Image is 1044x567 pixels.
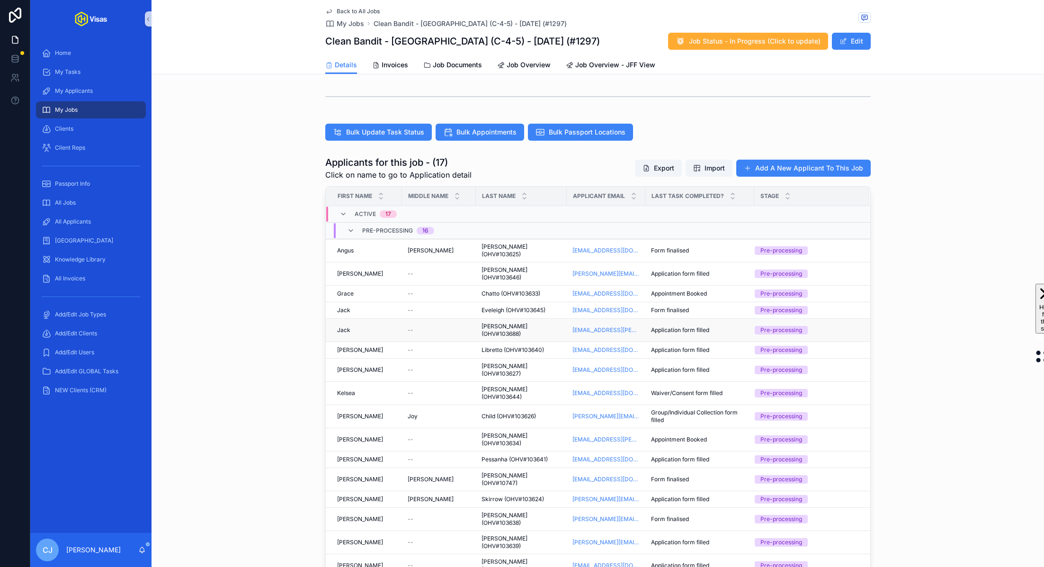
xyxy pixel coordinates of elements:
span: First Name [338,192,372,200]
a: -- [408,306,470,314]
a: Libretto (OHV#103640) [482,346,561,354]
a: Application form filled [651,539,749,546]
span: Knowledge Library [55,256,106,263]
a: Application form filled [651,270,749,278]
span: All Jobs [55,199,76,207]
span: [PERSON_NAME] (OHV#103627) [482,362,561,378]
span: Active [355,210,376,218]
a: [PERSON_NAME][EMAIL_ADDRESS][DOMAIN_NAME] [572,270,640,278]
span: -- [408,270,413,278]
span: Grace [337,290,354,297]
a: [PERSON_NAME] [337,346,396,354]
span: Application form filled [651,366,709,374]
span: [PERSON_NAME] (OHV#103639) [482,535,561,550]
a: Add/Edit GLOBAL Tasks [36,363,146,380]
a: [EMAIL_ADDRESS][DOMAIN_NAME] [572,306,640,314]
a: All Invoices [36,270,146,287]
span: [PERSON_NAME] [337,515,383,523]
a: Job Documents [423,56,482,75]
span: Skirrow (OHV#103624) [482,495,544,503]
a: Appointment Booked [651,436,749,443]
a: [PERSON_NAME][EMAIL_ADDRESS][DOMAIN_NAME] [572,495,640,503]
div: Pre-processing [760,495,802,504]
a: Group/Individual Collection form filled [651,409,749,424]
span: Click on name to go to Application detail [325,169,472,180]
span: [PERSON_NAME] [337,346,383,354]
a: Pre-processing [755,366,858,374]
span: Application form filled [651,495,709,503]
span: Form finalised [651,515,689,523]
span: All Invoices [55,275,85,282]
a: [PERSON_NAME] [337,476,396,483]
a: Angus [337,247,396,254]
div: Pre-processing [760,326,802,334]
a: -- [408,270,470,278]
a: Pre-processing [755,289,858,298]
span: Clients [55,125,73,133]
a: [PERSON_NAME][EMAIL_ADDRESS][DOMAIN_NAME] [572,515,640,523]
span: Back to All Jobs [337,8,380,15]
a: [EMAIL_ADDRESS][DOMAIN_NAME] [572,389,640,397]
span: NEW Clients (CRM) [55,387,107,394]
span: Add/Edit GLOBAL Tasks [55,368,118,375]
a: -- [408,326,470,334]
span: [PERSON_NAME] [408,476,454,483]
div: Pre-processing [760,346,802,354]
span: Application form filled [651,456,709,463]
span: Client Reps [55,144,85,152]
span: Details [335,60,357,70]
a: Pre-processing [755,495,858,504]
a: [EMAIL_ADDRESS][PERSON_NAME][DOMAIN_NAME] [572,326,640,334]
img: App logo [75,11,107,27]
span: Form finalised [651,476,689,483]
span: [PERSON_NAME] [337,495,383,503]
a: [EMAIL_ADDRESS][PERSON_NAME][DOMAIN_NAME] [572,436,640,443]
h1: Clean Bandit - [GEOGRAPHIC_DATA] (C-4-5) - [DATE] (#1297) [325,35,600,48]
a: Add/Edit Clients [36,325,146,342]
a: Clients [36,120,146,137]
a: [EMAIL_ADDRESS][DOMAIN_NAME] [572,476,640,483]
a: [PERSON_NAME] [337,456,396,463]
span: [PERSON_NAME] [337,413,383,420]
span: [PERSON_NAME] [337,539,383,546]
div: Pre-processing [760,475,802,484]
a: [EMAIL_ADDRESS][DOMAIN_NAME] [572,366,640,374]
a: [PERSON_NAME] (OHV#103625) [482,243,561,258]
span: [PERSON_NAME] [337,366,383,374]
span: -- [408,389,413,397]
h1: Applicants for this job - (17) [325,156,472,169]
span: Waiver/Consent form filled [651,389,723,397]
span: Job Documents [433,60,482,70]
span: My Jobs [337,19,364,28]
span: -- [408,456,413,463]
span: Home [55,49,71,57]
span: [PERSON_NAME] [408,247,454,254]
a: Add A New Applicant To This Job [736,160,871,177]
a: [EMAIL_ADDRESS][DOMAIN_NAME] [572,290,640,297]
span: -- [408,306,413,314]
span: -- [408,366,413,374]
a: Child (OHV#103626) [482,413,561,420]
button: Bulk Appointments [436,124,524,141]
a: [PERSON_NAME] (OHV#103688) [482,323,561,338]
a: Knowledge Library [36,251,146,268]
span: Invoices [382,60,408,70]
span: -- [408,539,413,546]
a: Home [36,45,146,62]
a: Pre-processing [755,389,858,397]
div: Pre-processing [760,412,802,421]
a: Pessanha (OHV#103641) [482,456,561,463]
span: Bulk Appointments [456,127,517,137]
a: [GEOGRAPHIC_DATA] [36,232,146,249]
div: Pre-processing [760,289,802,298]
a: [PERSON_NAME][EMAIL_ADDRESS][DOMAIN_NAME] [572,413,640,420]
span: Form finalised [651,306,689,314]
a: [EMAIL_ADDRESS][DOMAIN_NAME] [572,247,640,254]
div: 16 [422,227,428,234]
a: Pre-processing [755,435,858,444]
